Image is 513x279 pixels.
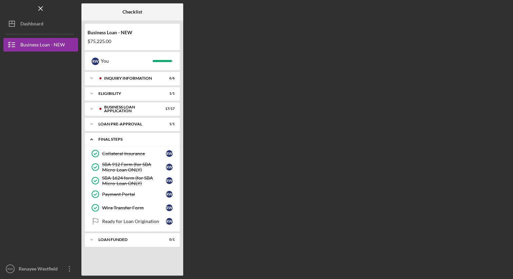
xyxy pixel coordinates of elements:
[166,177,173,184] div: R W
[163,107,175,111] div: 17 / 17
[88,160,176,174] a: SBA 912 Form (for SBA Micro-Loan ONLY)RW
[17,262,61,277] div: Renayee Westfield
[88,30,177,35] div: Business Loan - NEW
[166,204,173,211] div: R W
[101,55,153,67] div: You
[166,164,173,171] div: R W
[98,137,171,141] div: FINAL STEPS
[102,192,166,197] div: Payment Portal
[166,218,173,225] div: R W
[7,267,13,271] text: RW
[104,76,158,80] div: INQUIRY INFORMATION
[102,162,166,173] div: SBA 912 Form (for SBA Micro-Loan ONLY)
[20,17,43,32] div: Dashboard
[122,9,142,15] b: Checklist
[3,17,78,31] button: Dashboard
[104,105,158,113] div: BUSINESS LOAN APPLICATION
[102,151,166,156] div: Collateral Insurance
[98,238,158,242] div: LOAN FUNDED
[92,58,99,65] div: R W
[3,38,78,52] button: Business Loan - NEW
[88,215,176,228] a: Ready for Loan OriginationRW
[102,175,166,186] div: SBA 1624 form (for SBA Micro-Loan ONLY)
[163,76,175,80] div: 6 / 6
[102,219,166,224] div: Ready for Loan Origination
[88,187,176,201] a: Payment PortalRW
[88,174,176,187] a: SBA 1624 form (for SBA Micro-Loan ONLY)RW
[102,205,166,211] div: Wire Transfer Form
[98,92,158,96] div: ELIGIBILITY
[98,122,158,126] div: LOAN PRE-APPROVAL
[88,39,177,44] div: $75,225.00
[163,238,175,242] div: 0 / 1
[163,122,175,126] div: 1 / 1
[88,147,176,160] a: Collateral InsuranceRW
[166,150,173,157] div: R W
[163,92,175,96] div: 1 / 1
[3,262,78,276] button: RWRenayee Westfield
[88,201,176,215] a: Wire Transfer FormRW
[166,191,173,198] div: R W
[20,38,65,53] div: Business Loan - NEW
